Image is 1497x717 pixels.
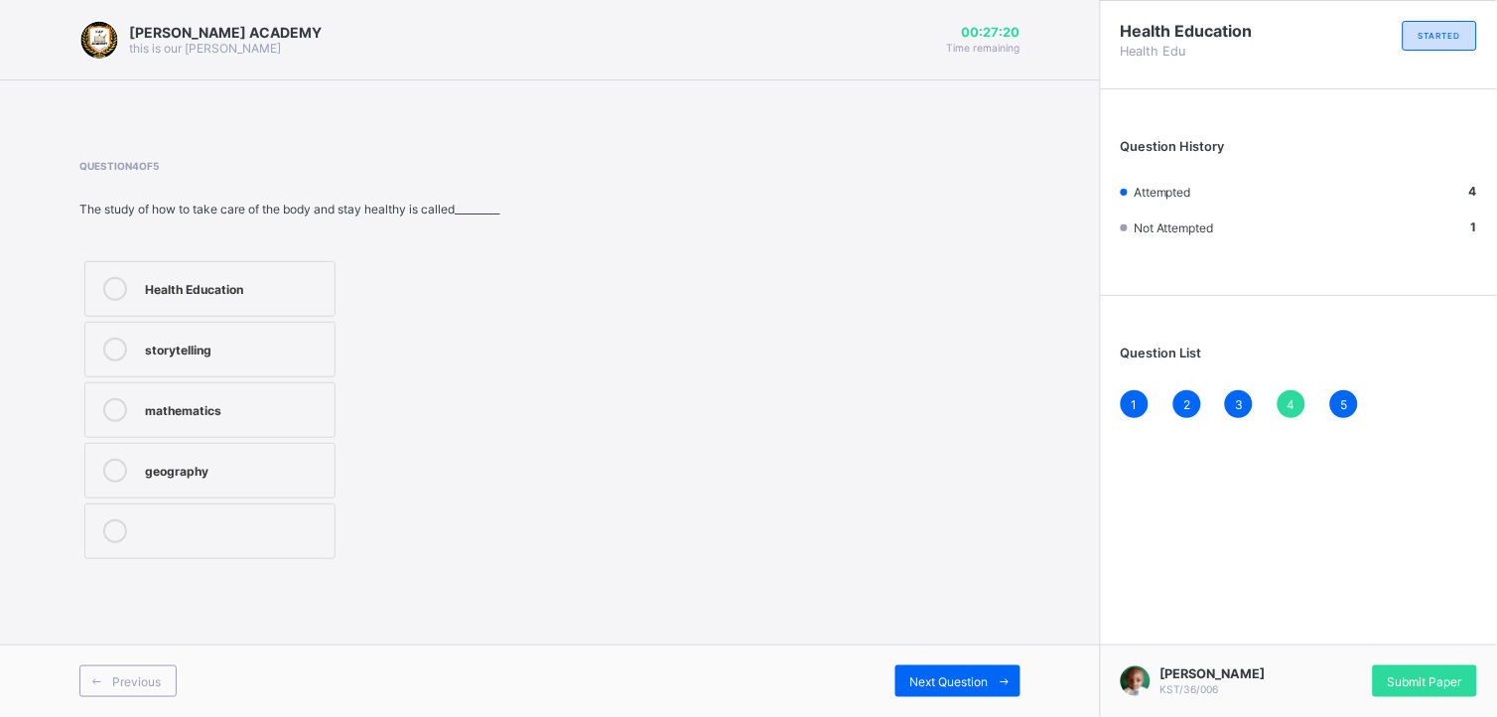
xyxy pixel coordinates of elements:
[1160,666,1266,681] span: [PERSON_NAME]
[947,25,1021,40] span: 00:27:20
[1121,346,1202,360] span: Question List
[1132,397,1138,412] span: 1
[1160,683,1219,695] span: KST/36/006
[1134,220,1214,235] span: Not Attempted
[1340,397,1347,412] span: 5
[145,277,325,297] div: Health Education
[1121,44,1299,59] span: Health Edu
[1121,139,1225,154] span: Question History
[1388,674,1462,689] span: Submit Paper
[129,41,281,56] span: this is our [PERSON_NAME]
[145,398,325,418] div: mathematics
[1235,397,1243,412] span: 3
[910,674,989,689] span: Next Question
[1183,397,1190,412] span: 2
[79,160,514,172] span: Question 4 of 5
[145,338,325,358] div: storytelling
[1471,219,1477,234] b: 1
[1419,31,1461,41] span: STARTED
[1469,184,1477,199] b: 4
[129,24,322,41] span: [PERSON_NAME] ACADEMY
[79,202,514,216] div: The study of how to take care of the body and stay healthy is called_________
[112,674,161,689] span: Previous
[145,459,325,479] div: geography
[947,42,1021,54] span: Time remaining
[1121,21,1299,41] span: Health Education
[1134,185,1191,200] span: Attempted
[1288,397,1295,412] span: 4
